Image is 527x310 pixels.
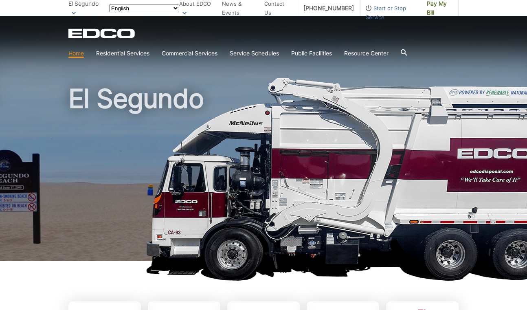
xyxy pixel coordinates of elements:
a: Public Facilities [291,49,332,58]
h1: El Segundo [68,86,459,264]
a: EDCD logo. Return to the homepage. [68,29,136,38]
a: Resource Center [344,49,389,58]
a: Commercial Services [162,49,217,58]
a: Home [68,49,84,58]
a: Residential Services [96,49,149,58]
select: Select a language [109,4,179,12]
a: Service Schedules [230,49,279,58]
